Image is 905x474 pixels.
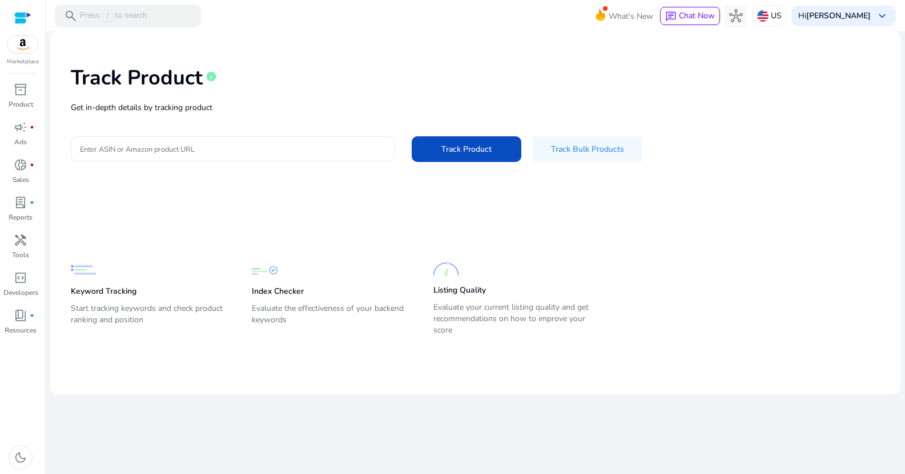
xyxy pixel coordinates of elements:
[206,71,217,82] span: info
[14,271,27,285] span: code_blocks
[533,136,642,162] button: Track Bulk Products
[80,10,147,22] p: Press to search
[551,143,624,155] span: Track Bulk Products
[252,286,304,297] p: Index Checker
[679,10,715,21] span: Chat Now
[14,158,27,172] span: donut_small
[71,66,203,90] h1: Track Product
[9,212,33,222] p: Reports
[71,286,136,297] p: Keyword Tracking
[14,451,27,464] span: dark_mode
[14,309,27,322] span: book_4
[252,257,277,283] img: Index Checker
[660,7,720,25] button: chatChat Now
[252,303,410,335] p: Evaluate the effectiveness of your backend keywords
[7,36,38,53] img: amazon.svg
[609,6,653,26] span: What's New
[71,102,880,114] p: Get in-depth details by tracking product
[412,136,521,162] button: Track Product
[798,12,871,20] p: Hi
[875,9,889,23] span: keyboard_arrow_down
[102,10,112,22] span: /
[757,10,769,22] img: us.svg
[30,313,34,318] span: fiber_manual_record
[12,250,29,260] p: Tools
[14,233,27,247] span: handyman
[441,143,492,155] span: Track Product
[806,10,871,21] b: [PERSON_NAME]
[729,9,743,23] span: hub
[14,137,27,147] p: Ads
[433,285,486,296] p: Listing Quality
[9,99,33,110] p: Product
[725,5,747,27] button: hub
[3,287,38,298] p: Developers
[30,200,34,205] span: fiber_manual_record
[14,196,27,209] span: lab_profile
[64,9,78,23] span: search
[14,120,27,134] span: campaign
[433,302,592,336] p: Evaluate your current listing quality and get recommendations on how to improve your score
[771,6,782,26] p: US
[5,325,37,335] p: Resources
[71,257,96,283] img: Keyword Tracking
[433,256,459,282] img: Listing Quality
[71,303,229,335] p: Start tracking keywords and check product ranking and position
[7,58,39,66] p: Marketplace
[30,125,34,129] span: fiber_manual_record
[30,163,34,167] span: fiber_manual_record
[665,11,677,22] span: chat
[13,175,29,185] p: Sales
[14,83,27,96] span: inventory_2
